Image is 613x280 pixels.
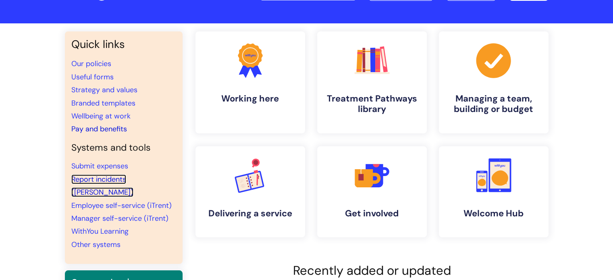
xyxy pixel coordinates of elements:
[71,226,129,236] a: WithYou Learning
[71,59,111,68] a: Our policies
[71,240,121,249] a: Other systems
[71,38,176,51] h3: Quick links
[71,124,127,134] a: Pay and benefits
[71,111,131,121] a: Wellbeing at work
[445,208,542,219] h4: Welcome Hub
[445,93,542,115] h4: Managing a team, building or budget
[439,146,549,237] a: Welcome Hub
[71,98,135,108] a: Branded templates
[71,214,168,223] a: Manager self-service (iTrent)
[317,31,427,133] a: Treatment Pathways library
[195,146,305,237] a: Delivering a service
[71,201,172,210] a: Employee self-service (iTrent)
[71,161,128,171] a: Submit expenses
[324,208,420,219] h4: Get involved
[71,85,137,95] a: Strategy and values
[317,146,427,237] a: Get involved
[202,93,299,104] h4: Working here
[202,208,299,219] h4: Delivering a service
[71,142,176,153] h4: Systems and tools
[439,31,549,133] a: Managing a team, building or budget
[71,72,114,82] a: Useful forms
[195,31,305,133] a: Working here
[324,93,420,115] h4: Treatment Pathways library
[195,263,549,278] h2: Recently added or updated
[71,174,133,197] a: Report incidents ([PERSON_NAME])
